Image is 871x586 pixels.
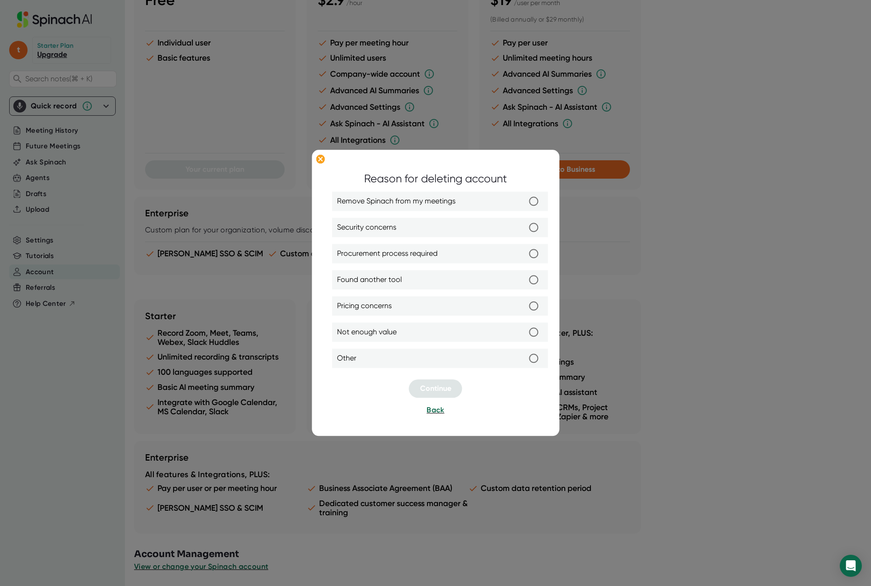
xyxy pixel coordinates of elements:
span: Security concerns [337,222,396,233]
span: Found another tool [337,274,402,285]
span: Other [337,353,356,364]
div: Reason for deleting account [364,170,507,187]
span: Not enough value [337,327,397,338]
span: Continue [420,384,451,393]
button: Back [427,405,444,416]
div: Open Intercom Messenger [840,555,862,577]
span: Back [427,406,444,414]
span: Remove Spinach from my meetings [337,196,455,207]
span: Procurement process required [337,248,438,259]
button: Continue [409,379,462,398]
span: Pricing concerns [337,300,392,311]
